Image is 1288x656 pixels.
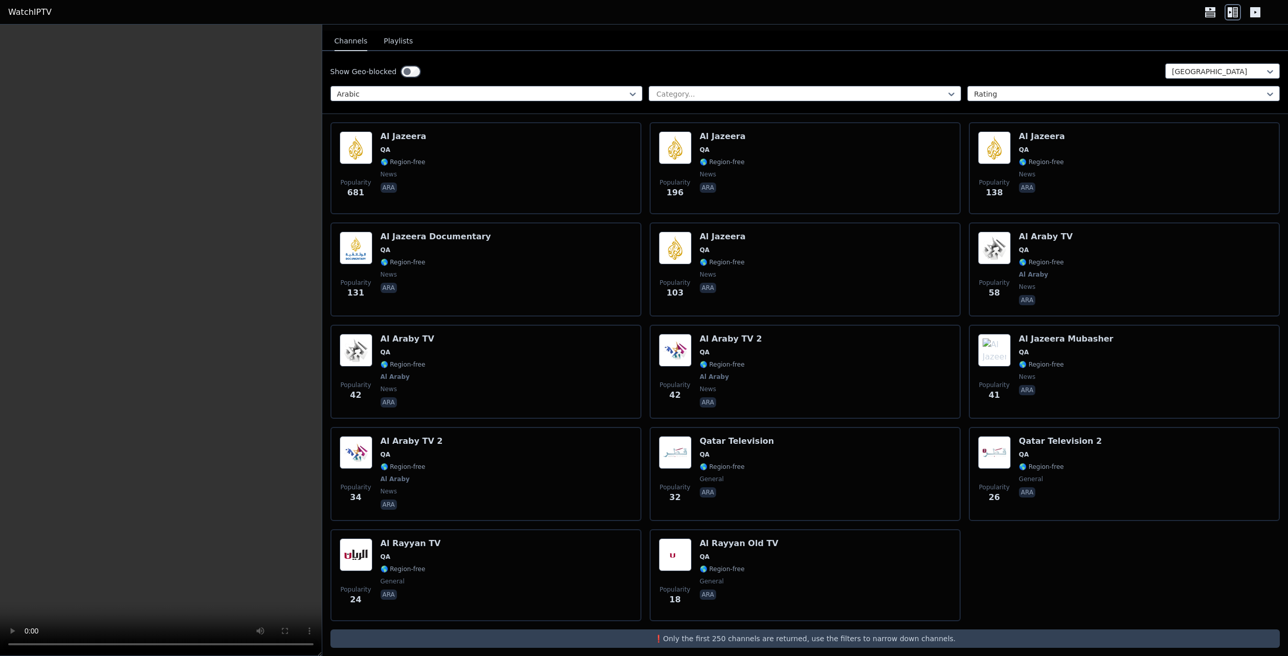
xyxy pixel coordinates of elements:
button: Playlists [384,32,413,51]
span: Popularity [979,279,1010,287]
img: Al Araby TV [978,232,1011,264]
span: news [381,170,397,178]
a: WatchIPTV [8,6,52,18]
span: 42 [350,389,361,401]
img: Al Rayyan Old TV [659,538,692,571]
span: 131 [347,287,364,299]
h6: Al Araby TV 2 [700,334,762,344]
span: 🌎 Region-free [700,360,745,369]
label: Show Geo-blocked [330,66,397,77]
span: news [381,385,397,393]
p: ara [381,500,397,510]
span: QA [1019,246,1029,254]
img: Al Araby TV 2 [340,436,372,469]
span: general [700,475,724,483]
span: 🌎 Region-free [700,463,745,471]
span: 138 [986,187,1003,199]
img: Al Araby TV 2 [659,334,692,367]
span: QA [1019,348,1029,356]
p: ara [1019,295,1035,305]
span: news [1019,283,1035,291]
span: news [381,270,397,279]
span: 🌎 Region-free [1019,463,1064,471]
h6: Al Jazeera [381,131,427,142]
span: Popularity [979,178,1010,187]
h6: Al Jazeera [700,232,746,242]
p: ara [700,487,716,497]
span: 🌎 Region-free [1019,360,1064,369]
h6: Al Jazeera [1019,131,1065,142]
p: ara [381,283,397,293]
span: 18 [670,594,681,606]
span: Popularity [340,585,371,594]
span: Popularity [340,483,371,491]
p: ara [1019,385,1035,395]
span: 58 [989,287,1000,299]
span: news [381,487,397,495]
img: Al Jazeera [659,131,692,164]
span: 🌎 Region-free [1019,258,1064,266]
span: Popularity [660,585,691,594]
span: QA [700,348,710,356]
span: QA [381,348,391,356]
p: ara [700,590,716,600]
span: Popularity [660,279,691,287]
h6: Al Jazeera [700,131,746,142]
p: ara [1019,183,1035,193]
h6: Al Rayyan TV [381,538,441,549]
span: Popularity [979,483,1010,491]
span: Popularity [340,381,371,389]
p: ara [700,183,716,193]
h6: Al Jazeera Documentary [381,232,491,242]
img: Al Jazeera [978,131,1011,164]
p: ara [381,183,397,193]
h6: Al Araby TV 2 [381,436,443,446]
span: Al Araby [381,475,410,483]
p: ❗️Only the first 250 channels are returned, use the filters to narrow down channels. [335,634,1276,644]
span: QA [381,553,391,561]
span: QA [700,246,710,254]
span: general [1019,475,1043,483]
p: ara [1019,487,1035,497]
img: Al Rayyan TV [340,538,372,571]
span: QA [700,146,710,154]
h6: Al Rayyan Old TV [700,538,779,549]
span: 103 [667,287,683,299]
span: 🌎 Region-free [1019,158,1064,166]
span: news [700,385,716,393]
span: 🌎 Region-free [700,565,745,573]
span: 🌎 Region-free [381,565,426,573]
span: 26 [989,491,1000,504]
span: 24 [350,594,361,606]
span: 681 [347,187,364,199]
span: 41 [989,389,1000,401]
img: Al Jazeera [659,232,692,264]
span: QA [700,450,710,459]
p: ara [381,397,397,408]
img: Al Jazeera Documentary [340,232,372,264]
span: general [381,577,405,585]
p: ara [381,590,397,600]
span: 🌎 Region-free [381,258,426,266]
span: news [700,270,716,279]
span: 196 [667,187,683,199]
h6: Al Jazeera Mubasher [1019,334,1114,344]
h6: Al Araby TV [1019,232,1073,242]
span: QA [381,450,391,459]
span: QA [700,553,710,561]
button: Channels [335,32,368,51]
span: Popularity [660,381,691,389]
span: Popularity [660,483,691,491]
span: 34 [350,491,361,504]
p: ara [700,283,716,293]
h6: Qatar Television [700,436,774,446]
h6: Qatar Television 2 [1019,436,1102,446]
span: news [1019,170,1035,178]
span: 🌎 Region-free [700,158,745,166]
span: 🌎 Region-free [381,360,426,369]
img: Qatar Television [659,436,692,469]
span: Al Araby [381,373,410,381]
h6: Al Araby TV [381,334,434,344]
span: Popularity [340,178,371,187]
span: QA [1019,146,1029,154]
